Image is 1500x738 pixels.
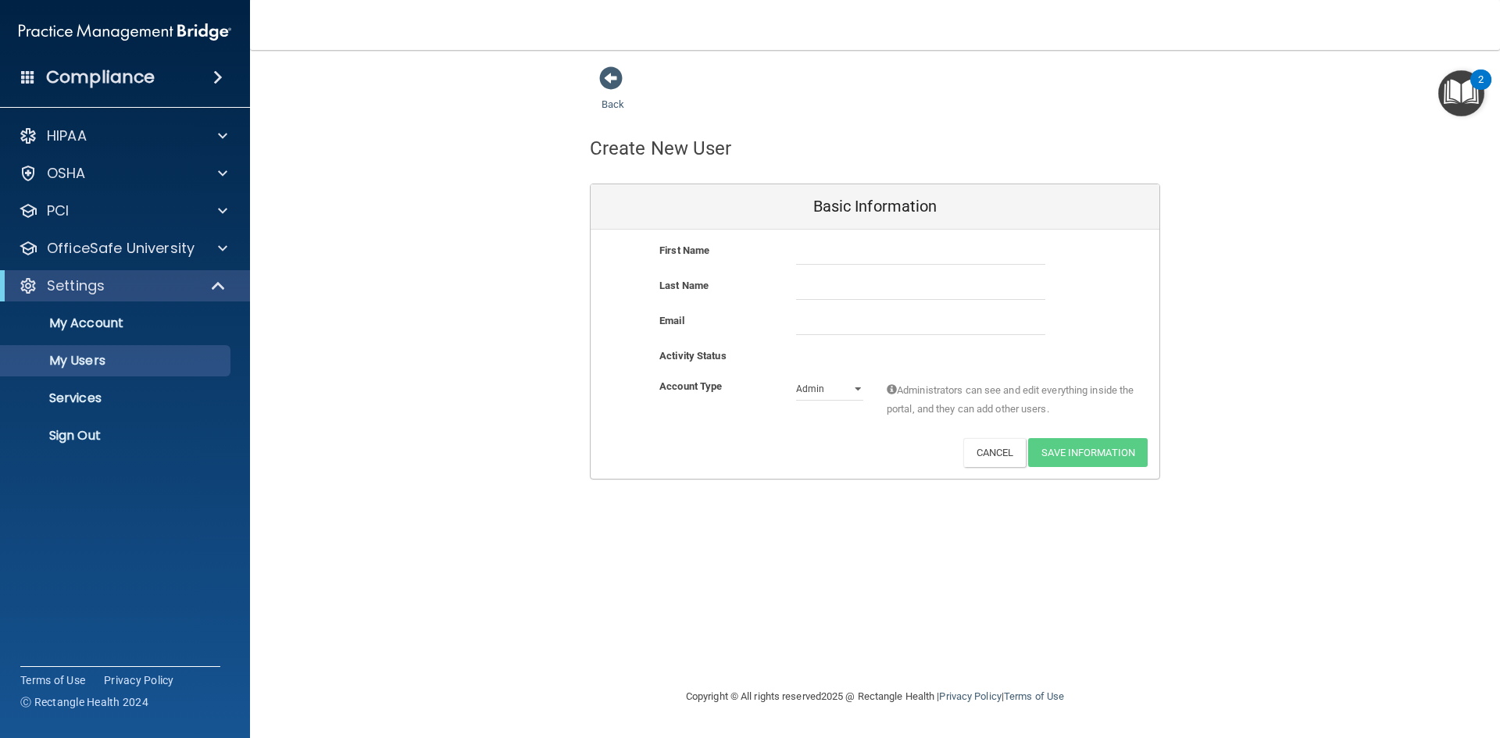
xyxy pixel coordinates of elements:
a: Privacy Policy [939,690,1001,702]
p: PCI [47,201,69,220]
img: PMB logo [19,16,231,48]
button: Open Resource Center, 2 new notifications [1438,70,1484,116]
iframe: Drift Widget Chat Controller [1230,627,1481,690]
a: Settings [19,276,227,295]
p: OSHA [47,164,86,183]
b: Last Name [659,280,709,291]
button: Save Information [1028,438,1148,467]
a: Back [602,80,624,110]
a: OSHA [19,164,227,183]
p: Services [10,390,223,406]
div: 2 [1478,80,1484,100]
h4: Compliance [46,66,155,88]
a: Terms of Use [20,672,85,688]
a: Privacy Policy [104,672,174,688]
button: Cancel [963,438,1027,467]
a: HIPAA [19,127,227,145]
b: First Name [659,244,709,256]
p: My Users [10,353,223,369]
h4: Create New User [590,138,732,159]
p: HIPAA [47,127,87,145]
p: My Account [10,316,223,331]
p: Sign Out [10,428,223,444]
b: Activity Status [659,350,727,362]
a: Terms of Use [1004,690,1064,702]
a: OfficeSafe University [19,239,227,258]
span: Administrators can see and edit everything inside the portal, and they can add other users. [887,381,1136,419]
div: Copyright © All rights reserved 2025 @ Rectangle Health | | [590,672,1160,722]
a: PCI [19,201,227,220]
b: Account Type [659,380,722,392]
div: Basic Information [591,184,1159,230]
span: Ⓒ Rectangle Health 2024 [20,694,148,710]
p: OfficeSafe University [47,239,195,258]
p: Settings [47,276,105,295]
b: Email [659,315,684,326]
